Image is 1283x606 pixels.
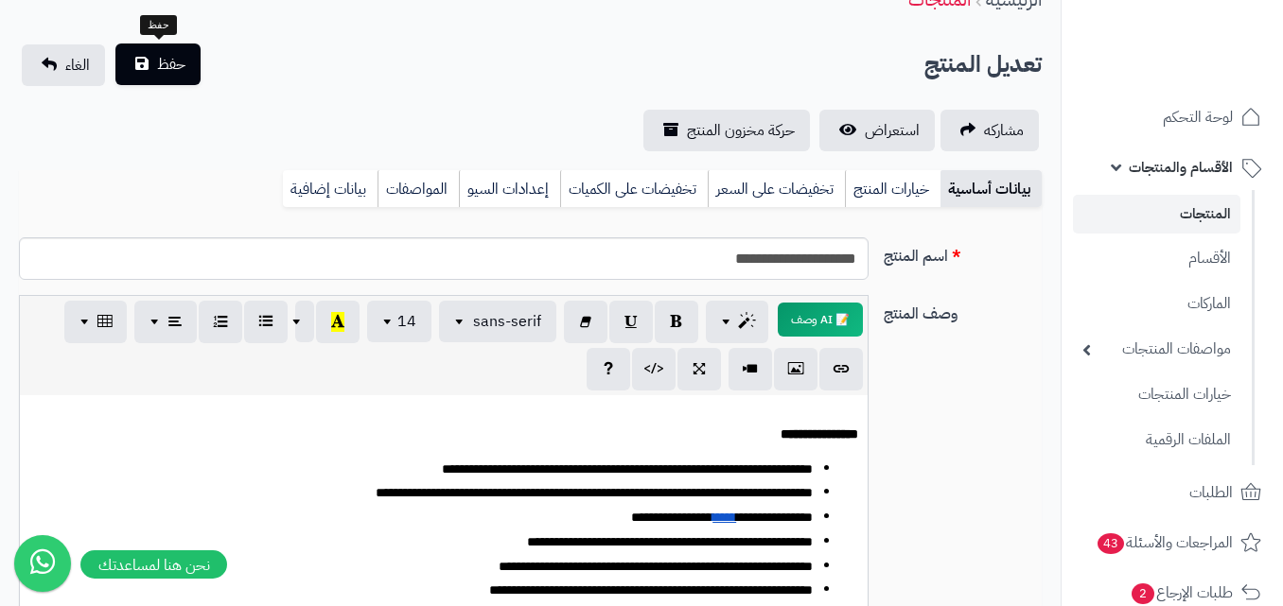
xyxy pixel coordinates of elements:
a: الأقسام [1073,238,1240,279]
button: 📝 AI وصف [778,303,863,337]
label: وصف المنتج [876,295,1049,325]
a: لوحة التحكم [1073,95,1272,140]
div: حفظ [140,15,177,36]
button: حفظ [115,43,201,85]
span: المراجعات والأسئلة [1096,529,1233,556]
span: sans-serif [473,310,541,333]
span: الغاء [65,54,90,77]
a: الملفات الرقمية [1073,420,1240,460]
h2: تعديل المنتج [924,45,1042,84]
span: حفظ [157,53,185,76]
span: لوحة التحكم [1163,104,1233,130]
a: الغاء [22,44,105,86]
a: الماركات [1073,284,1240,324]
img: logo-2.png [1154,53,1265,93]
button: 14 [367,301,431,342]
span: الأقسام والمنتجات [1129,154,1233,181]
span: طلبات الإرجاع [1130,580,1233,606]
span: مشاركه [984,119,1024,142]
a: خيارات المنتجات [1073,374,1240,415]
span: الطلبات [1189,479,1233,506]
a: تخفيضات على الكميات [560,170,708,208]
a: بيانات أساسية [940,170,1042,208]
span: 2 [1132,583,1154,604]
a: المنتجات [1073,195,1240,234]
span: 14 [397,310,416,333]
span: حركة مخزون المنتج [687,119,795,142]
a: إعدادات السيو [459,170,560,208]
span: 43 [1098,533,1124,554]
a: حركة مخزون المنتج [643,110,810,151]
a: استعراض [819,110,935,151]
a: مشاركه [940,110,1039,151]
a: خيارات المنتج [845,170,940,208]
a: تخفيضات على السعر [708,170,845,208]
label: اسم المنتج [876,237,1049,268]
a: الطلبات [1073,470,1272,515]
a: المواصفات [378,170,459,208]
span: استعراض [865,119,920,142]
a: بيانات إضافية [283,170,378,208]
a: مواصفات المنتجات [1073,329,1240,370]
a: المراجعات والأسئلة43 [1073,520,1272,565]
button: sans-serif [439,301,556,342]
